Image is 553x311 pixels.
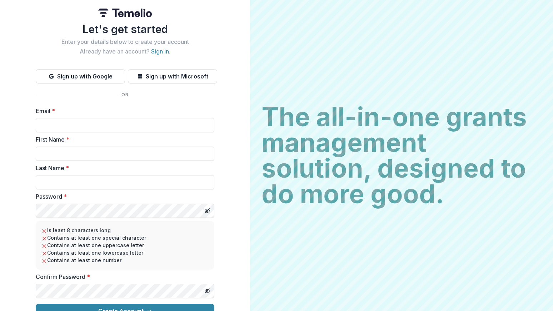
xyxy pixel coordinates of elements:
h2: Enter your details below to create your account [36,39,214,45]
li: Contains at least one lowercase letter [41,249,209,256]
li: Contains at least one number [41,256,209,264]
a: Sign in [151,48,169,55]
li: Contains at least one uppercase letter [41,241,209,249]
h1: Let's get started [36,23,214,36]
li: Is least 8 characters long [41,226,209,234]
label: First Name [36,135,210,144]
img: Temelio [98,9,152,17]
button: Toggle password visibility [201,285,213,297]
button: Sign up with Microsoft [128,69,217,83]
label: Last Name [36,164,210,172]
label: Email [36,107,210,115]
li: Contains at least one special character [41,234,209,241]
label: Confirm Password [36,272,210,281]
button: Sign up with Google [36,69,125,83]
label: Password [36,192,210,201]
h2: Already have an account? . [36,48,214,55]
button: Toggle password visibility [201,205,213,216]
